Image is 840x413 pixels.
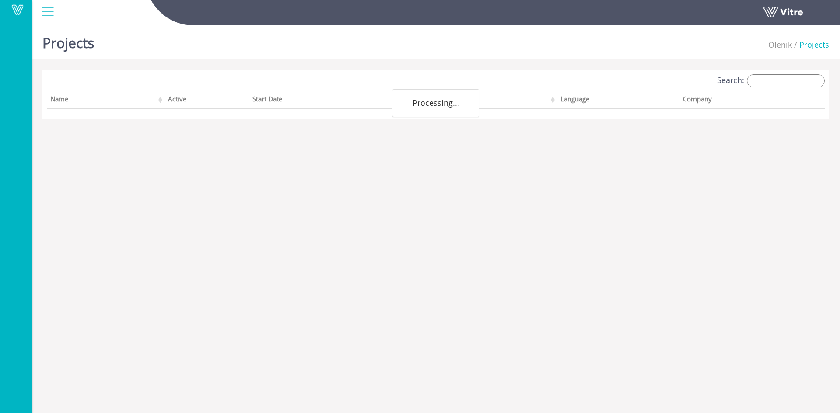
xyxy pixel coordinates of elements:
th: Active [164,92,249,109]
label: Search: [717,74,825,87]
th: End Date [408,92,557,109]
th: Name [47,92,164,109]
th: Start Date [249,92,408,109]
th: Language [557,92,680,109]
span: 237 [768,39,792,50]
h1: Projects [42,22,94,59]
li: Projects [792,39,829,51]
th: Company [679,92,801,109]
div: Processing... [392,89,479,117]
input: Search: [747,74,825,87]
